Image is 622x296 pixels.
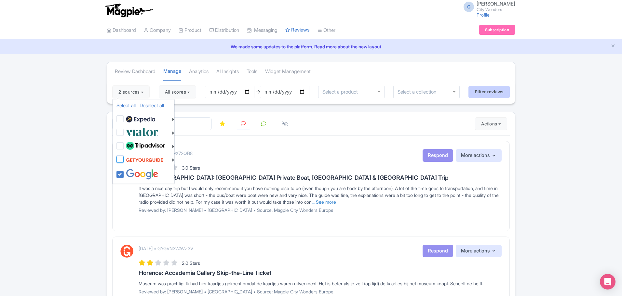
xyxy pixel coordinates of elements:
[126,142,165,150] img: tripadvisor_background-ebb97188f8c6c657a79ad20e0caa6051.svg
[103,3,154,18] img: logo-ab69f6fb50320c5b225c76a69d11143b.png
[247,63,257,81] a: Tools
[477,1,515,7] span: [PERSON_NAME]
[126,114,155,124] img: expedia22-01-93867e2ff94c7cd37d965f09d456db68.svg
[182,260,200,266] span: 2.0 Stars
[159,85,196,98] button: All scores
[126,127,158,137] img: viator-e2bf771eb72f7a6029a5edfbb081213a.svg
[139,270,502,276] h3: Florence: Accademia Gallery Skip-the-Line Ticket
[139,207,502,213] p: Reviewed by: [PERSON_NAME] • [GEOGRAPHIC_DATA] • Source: Magpie City Wonders Europe
[112,85,150,98] button: 2 sources
[611,43,615,50] button: Close announcement
[179,21,201,39] a: Product
[139,245,193,252] p: [DATE] • GYGVN3WAVZ3V
[216,63,239,81] a: AI Insights
[144,21,171,39] a: Company
[312,199,336,205] a: ... See more
[139,280,502,287] div: Museum was prachtig. Ik had hier kaartjes gekocht omdat de kaartjes waren uitverkocht. Het is bet...
[139,185,502,205] div: It was a nice day trip but I would only recommend if you have nothing else to do (even though you...
[163,62,181,81] a: Manage
[140,102,164,109] a: Deselect all
[265,63,311,81] a: Widget Management
[126,154,163,166] img: get_your_guide-5a6366678479520ec94e3f9d2b9f304b.svg
[107,21,136,39] a: Dashboard
[247,21,277,39] a: Messaging
[477,7,515,12] small: City Wonders
[116,102,136,109] a: Select all
[600,274,615,290] div: Open Intercom Messenger
[477,12,490,18] a: Profile
[423,245,453,257] button: Respond
[464,2,474,12] span: G
[285,21,310,40] a: Reviews
[456,149,502,162] button: More actions
[126,169,158,180] img: google-96de159c2084212d3cdd3c2fb262314c.svg
[322,89,361,95] input: Select a product
[423,149,453,162] button: Respond
[115,63,155,81] a: Review Dashboard
[112,99,175,184] ul: 2 sources
[120,245,133,258] img: GetYourGuide Logo
[456,245,502,257] button: More actions
[475,117,507,130] button: Actions
[4,43,618,50] a: We made some updates to the platform. Read more about the new layout
[139,288,502,295] p: Reviewed by: [PERSON_NAME] • [GEOGRAPHIC_DATA] • Source: Magpie City Wonders Europe
[460,1,515,12] a: G [PERSON_NAME] City Wonders
[468,86,510,98] input: Filter reviews
[189,63,209,81] a: Analytics
[139,174,502,181] h3: From [GEOGRAPHIC_DATA]: [GEOGRAPHIC_DATA] Private Boat, [GEOGRAPHIC_DATA] & [GEOGRAPHIC_DATA] Trip
[398,89,441,95] input: Select a collection
[479,25,515,35] a: Subscription
[209,21,239,39] a: Distribution
[318,21,335,39] a: Other
[182,165,200,171] span: 3.0 Stars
